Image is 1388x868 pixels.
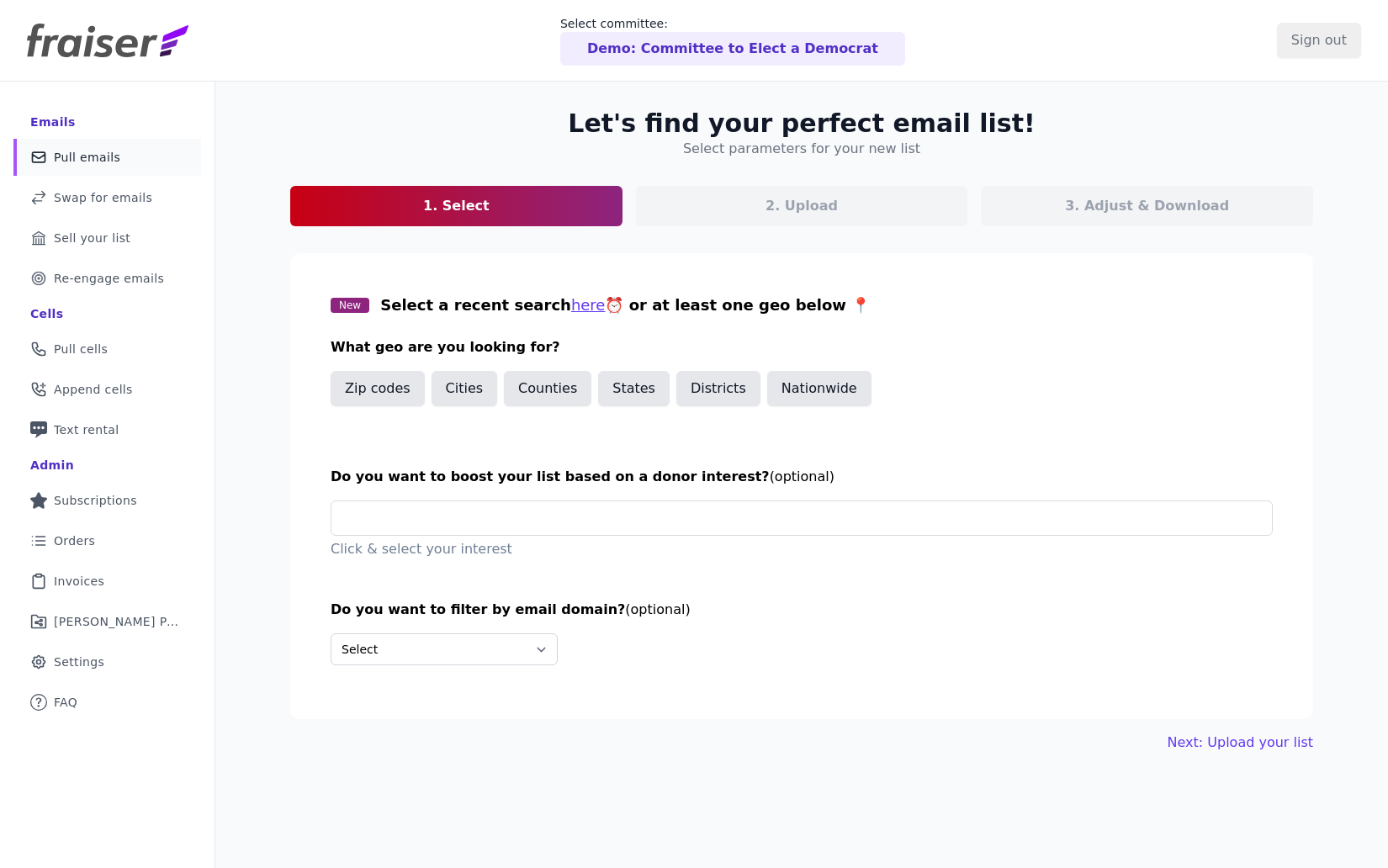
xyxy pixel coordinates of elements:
a: Select committee: Demo: Committee to Elect a Democrat [560,15,905,66]
span: Pull cells [54,341,108,357]
span: [PERSON_NAME] Performance [54,613,181,630]
a: Orders [13,522,201,559]
a: Re-engage emails [13,260,201,297]
span: Pull emails [54,149,120,166]
span: (optional) [625,601,690,617]
button: Districts [676,371,760,406]
a: [PERSON_NAME] Performance [13,603,201,640]
span: Subscriptions [54,492,137,509]
button: Next: Upload your list [1168,733,1313,753]
span: FAQ [54,694,77,711]
span: New [331,298,369,313]
span: Re-engage emails [54,270,164,287]
span: (optional) [770,468,834,484]
p: Select committee: [560,15,905,32]
span: Swap for emails [54,189,152,206]
p: 3. Adjust & Download [1065,196,1229,216]
div: Admin [30,457,74,474]
span: Select a recent search ⏰ or at least one geo below 📍 [380,296,870,314]
button: Zip codes [331,371,425,406]
a: Append cells [13,371,201,408]
img: Fraiser Logo [27,24,188,57]
span: Text rental [54,421,119,438]
button: Nationwide [767,371,871,406]
div: Emails [30,114,76,130]
p: 1. Select [423,196,490,216]
a: Settings [13,643,201,680]
span: Settings [54,654,104,670]
a: Swap for emails [13,179,201,216]
a: Sell your list [13,220,201,257]
input: Sign out [1277,23,1361,58]
span: Do you want to boost your list based on a donor interest? [331,468,770,484]
h3: What geo are you looking for? [331,337,1273,357]
button: Counties [504,371,591,406]
button: States [598,371,670,406]
span: Append cells [54,381,133,398]
a: Text rental [13,411,201,448]
p: 2. Upload [766,196,838,216]
h4: Select parameters for your new list [683,139,920,159]
button: here [571,294,606,317]
a: Invoices [13,563,201,600]
span: Sell your list [54,230,130,246]
button: Cities [432,371,498,406]
span: Invoices [54,573,104,590]
span: Do you want to filter by email domain? [331,601,625,617]
a: Subscriptions [13,482,201,519]
a: Pull emails [13,139,201,176]
p: Demo: Committee to Elect a Democrat [587,39,878,59]
div: Cells [30,305,63,322]
h2: Let's find your perfect email list! [568,108,1035,139]
p: Click & select your interest [331,539,1273,559]
span: Orders [54,532,95,549]
a: Pull cells [13,331,201,368]
a: 1. Select [290,186,622,226]
a: FAQ [13,684,201,721]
